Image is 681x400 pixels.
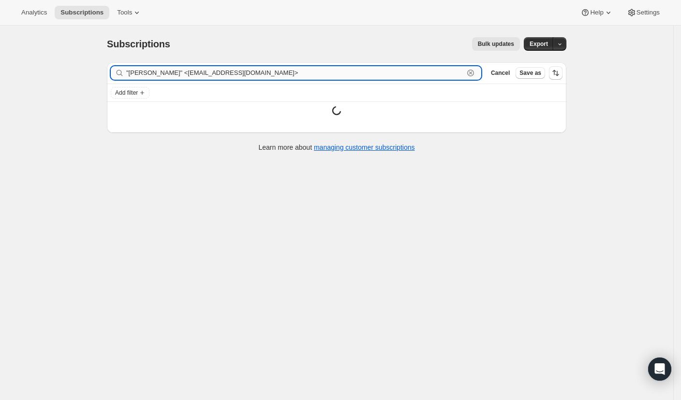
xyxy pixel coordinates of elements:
[516,67,545,79] button: Save as
[478,40,514,48] span: Bulk updates
[60,9,104,16] span: Subscriptions
[530,40,548,48] span: Export
[648,357,671,381] div: Open Intercom Messenger
[575,6,619,19] button: Help
[111,6,148,19] button: Tools
[519,69,541,77] span: Save as
[21,9,47,16] span: Analytics
[549,66,563,80] button: Sort the results
[126,66,464,80] input: Filter subscribers
[15,6,53,19] button: Analytics
[107,39,170,49] span: Subscriptions
[314,143,415,151] a: managing customer subscriptions
[491,69,510,77] span: Cancel
[637,9,660,16] span: Settings
[487,67,514,79] button: Cancel
[55,6,109,19] button: Subscriptions
[115,89,138,97] span: Add filter
[590,9,603,16] span: Help
[111,87,149,99] button: Add filter
[259,143,415,152] p: Learn more about
[472,37,520,51] button: Bulk updates
[621,6,666,19] button: Settings
[117,9,132,16] span: Tools
[466,68,475,78] button: Clear
[524,37,554,51] button: Export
